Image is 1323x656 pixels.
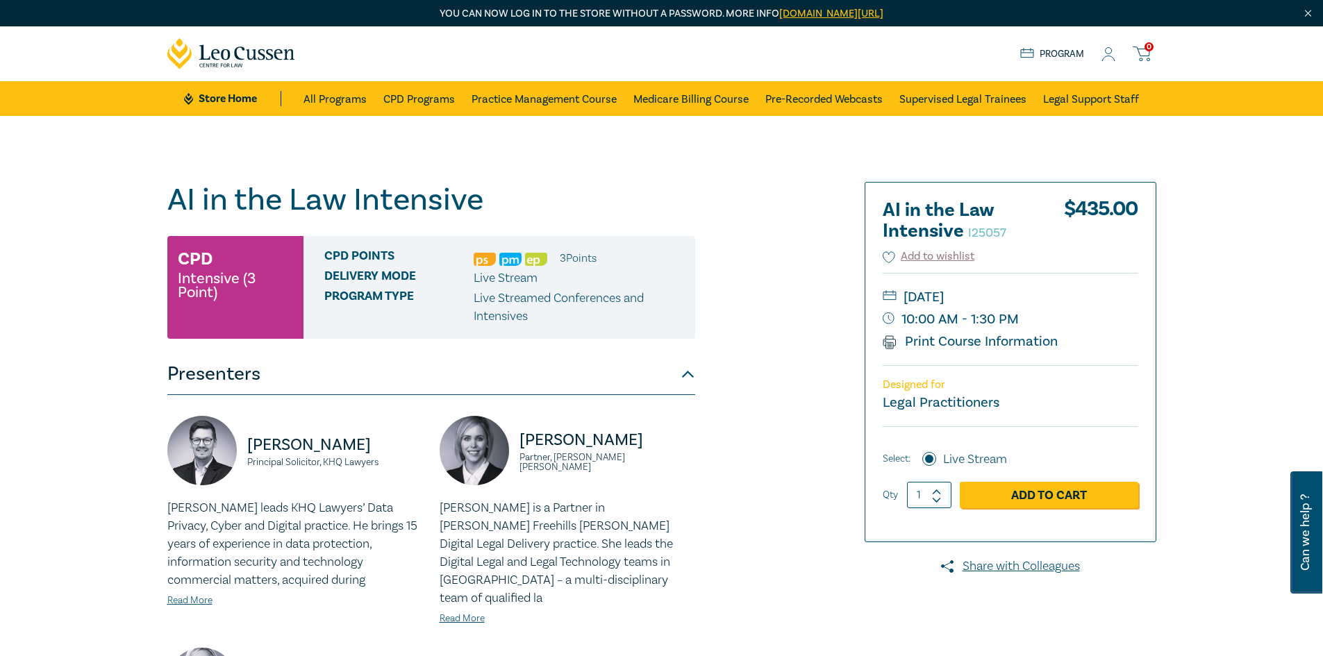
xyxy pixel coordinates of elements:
a: Share with Colleagues [865,557,1156,575]
small: 10:00 AM - 1:30 PM [883,308,1138,330]
img: Practice Management & Business Skills [499,253,522,266]
img: https://s3.ap-southeast-2.amazonaws.com/leo-cussen-store-production-content/Contacts/Alex%20Ditte... [167,416,237,485]
a: Print Course Information [883,333,1058,351]
a: All Programs [303,81,367,116]
span: Program type [324,289,474,326]
p: Designed for [883,378,1138,392]
span: Select: [883,451,910,466]
small: Principal Solicitor, KHQ Lawyers [247,457,423,467]
p: [PERSON_NAME] [247,434,423,456]
small: Legal Practitioners [883,394,999,412]
p: [PERSON_NAME] [519,429,695,451]
p: You can now log in to the store without a password. More info [167,6,1156,22]
a: Store Home [184,91,281,106]
a: Program [1020,47,1085,62]
span: Can we help ? [1299,480,1312,585]
h2: AI in the Law Intensive [883,200,1035,242]
img: https://s3.ap-southeast-2.amazonaws.com/leo-cussen-store-production-content/Contacts/Emily%20Cogh... [440,416,509,485]
a: Supervised Legal Trainees [899,81,1026,116]
small: [DATE] [883,286,1138,308]
img: Professional Skills [474,253,496,266]
span: 0 [1145,42,1154,51]
small: Intensive (3 Point) [178,271,293,299]
button: Add to wishlist [883,249,975,264]
li: 3 Point s [560,249,597,267]
a: Read More [167,594,213,607]
p: [PERSON_NAME] is a Partner in [PERSON_NAME] Freehills [PERSON_NAME] Digital Legal Delivery practi... [440,499,695,607]
h3: CPD [178,246,213,271]
button: Presenters [167,353,695,395]
img: Ethics & Professional Responsibility [525,253,547,266]
p: Live Streamed Conferences and Intensives [474,289,685,326]
div: $ 435.00 [1064,200,1138,249]
h1: AI in the Law Intensive [167,182,695,218]
a: Add to Cart [960,482,1138,508]
span: CPD Points [324,249,474,267]
a: CPD Programs [383,81,455,116]
label: Live Stream [943,451,1007,469]
input: 1 [907,482,951,508]
a: Medicare Billing Course [633,81,749,116]
label: Qty [883,487,898,503]
span: Live Stream [474,270,538,286]
a: Practice Management Course [472,81,617,116]
p: [PERSON_NAME] leads KHQ Lawyers’ Data Privacy, Cyber and Digital practice. He brings 15 years of ... [167,499,423,589]
a: Legal Support Staff [1043,81,1139,116]
a: [DOMAIN_NAME][URL] [779,7,883,20]
small: Partner, [PERSON_NAME] [PERSON_NAME] [519,453,695,472]
img: Close [1302,8,1314,19]
a: Read More [440,612,485,625]
span: Delivery Mode [324,269,474,287]
a: Pre-Recorded Webcasts [765,81,883,116]
small: I25057 [968,225,1006,241]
